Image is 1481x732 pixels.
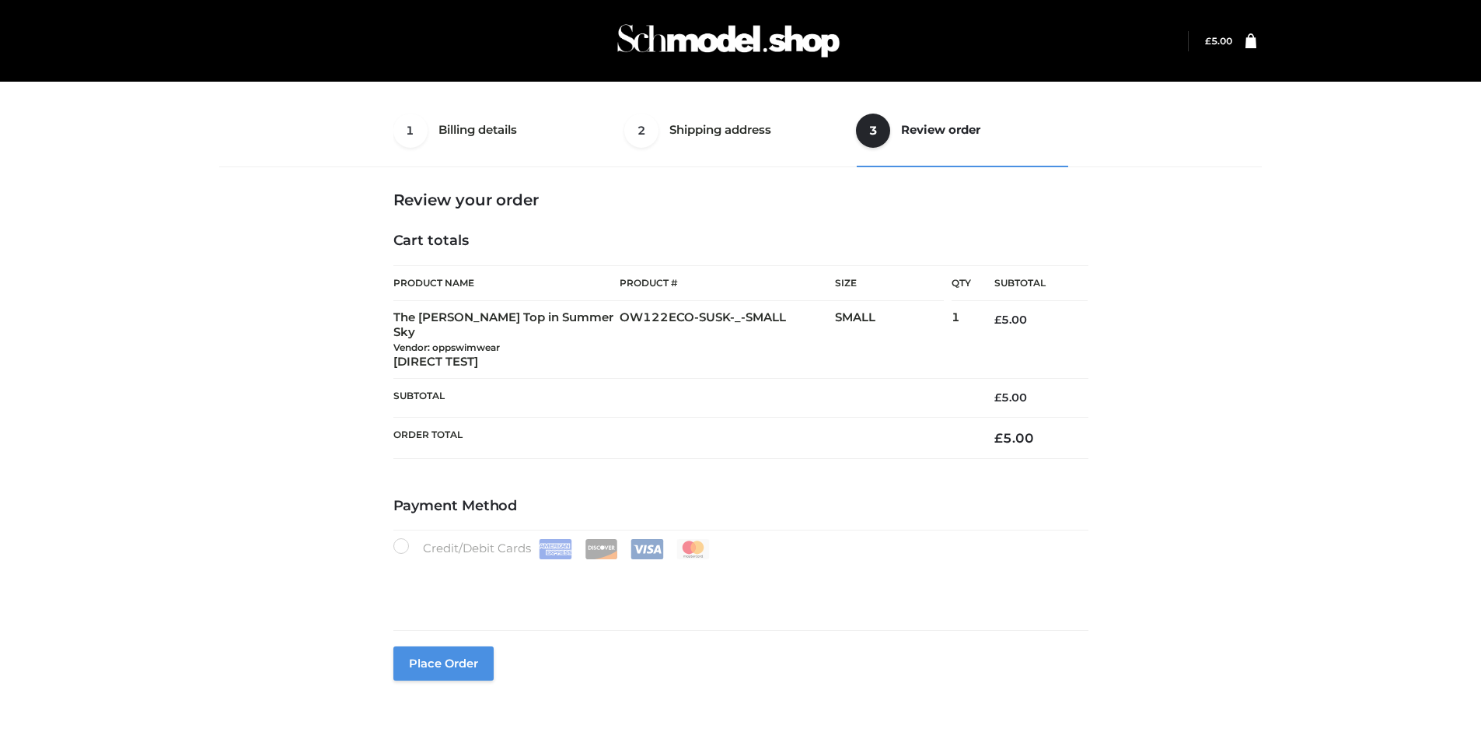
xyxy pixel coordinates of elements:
img: Visa [630,539,664,559]
a: £5.00 [1205,35,1232,47]
th: Size [835,266,944,301]
td: OW122ECO-SUSK-_-SMALL [620,301,835,379]
iframe: Secure payment input frame [390,556,1085,613]
th: Product # [620,265,835,301]
small: Vendor: oppswimwear [393,341,500,353]
h4: Cart totals [393,233,1088,250]
th: Product Name [393,265,620,301]
bdi: 5.00 [994,391,1027,405]
bdi: 5.00 [1205,35,1232,47]
button: Place order [393,646,494,681]
span: £ [994,391,1001,405]
span: £ [1205,35,1211,47]
img: Amex [539,539,572,559]
h3: Review your order [393,191,1088,209]
img: Discover [585,539,618,559]
bdi: 5.00 [994,313,1027,327]
td: The [PERSON_NAME] Top in Summer Sky [DIRECT TEST] [393,301,620,379]
img: Schmodel Admin 964 [612,10,845,72]
img: Mastercard [676,539,710,559]
th: Subtotal [393,379,972,417]
bdi: 5.00 [994,430,1034,446]
th: Order Total [393,417,972,458]
th: Subtotal [971,266,1088,301]
label: Credit/Debit Cards [393,538,711,559]
td: 1 [952,301,971,379]
span: £ [994,313,1001,327]
td: SMALL [835,301,952,379]
span: £ [994,430,1003,446]
h4: Payment Method [393,498,1088,515]
th: Qty [952,265,971,301]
